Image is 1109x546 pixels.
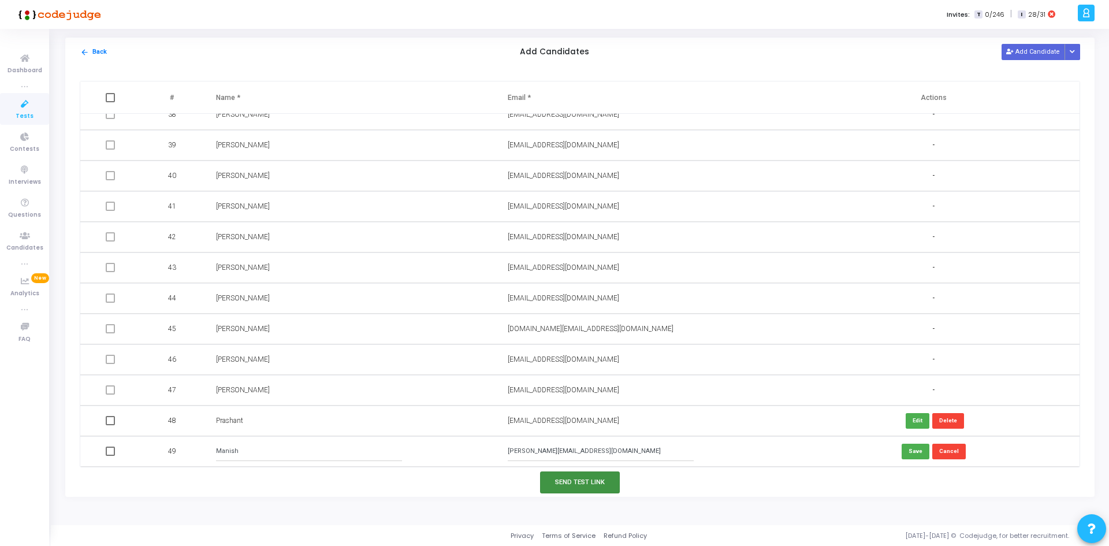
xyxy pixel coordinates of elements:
span: [PERSON_NAME] [216,141,270,149]
mat-icon: arrow_back [80,48,89,57]
span: 44 [168,293,176,303]
span: [EMAIL_ADDRESS][DOMAIN_NAME] [508,110,619,118]
th: # [142,81,204,114]
span: New [31,273,49,283]
span: [PERSON_NAME] [216,386,270,394]
span: Prashant [216,417,243,425]
label: Invites: [947,10,970,20]
div: Button group with nested dropdown [1065,44,1081,60]
span: - [932,294,935,303]
span: [EMAIL_ADDRESS][DOMAIN_NAME] [508,386,619,394]
span: - [932,385,935,395]
span: FAQ [18,335,31,344]
span: - [932,232,935,242]
span: - [932,263,935,273]
button: Send Test Link [540,471,620,493]
span: - [932,110,935,120]
div: [DATE]-[DATE] © Codejudge, for better recruitment. [647,531,1095,541]
span: [EMAIL_ADDRESS][DOMAIN_NAME] [508,294,619,302]
span: - [932,355,935,365]
a: Refund Policy [604,531,647,541]
span: Interviews [9,177,41,187]
span: [PERSON_NAME] [216,233,270,241]
span: Contests [10,144,39,154]
span: Analytics [10,289,39,299]
span: Questions [8,210,41,220]
span: 42 [168,232,176,242]
span: 46 [168,354,176,365]
span: 43 [168,262,176,273]
button: Add Candidate [1002,44,1065,60]
span: [PERSON_NAME] [216,172,270,180]
span: [DOMAIN_NAME][EMAIL_ADDRESS][DOMAIN_NAME] [508,325,673,333]
button: Delete [932,413,964,429]
span: 45 [168,324,176,334]
span: 41 [168,201,176,211]
span: [PERSON_NAME] [216,355,270,363]
button: Save [902,444,929,459]
span: 39 [168,140,176,150]
span: T [974,10,982,19]
img: logo [14,3,101,26]
span: [EMAIL_ADDRESS][DOMAIN_NAME] [508,263,619,272]
span: 0/246 [985,10,1004,20]
span: [PERSON_NAME] [216,263,270,272]
span: [EMAIL_ADDRESS][DOMAIN_NAME] [508,202,619,210]
a: Terms of Service [542,531,596,541]
span: Tests [16,112,34,121]
span: [PERSON_NAME] [216,294,270,302]
span: 38 [168,109,176,120]
span: [EMAIL_ADDRESS][DOMAIN_NAME] [508,417,619,425]
th: Name * [204,81,496,114]
span: 40 [168,170,176,181]
button: Cancel [932,444,966,459]
a: Privacy [511,531,534,541]
span: 49 [168,446,176,456]
span: Candidates [6,243,43,253]
span: 47 [168,385,176,395]
span: - [932,324,935,334]
h5: Add Candidates [520,47,589,57]
button: Back [80,47,107,58]
span: [EMAIL_ADDRESS][DOMAIN_NAME] [508,141,619,149]
span: - [932,202,935,211]
span: [EMAIL_ADDRESS][DOMAIN_NAME] [508,233,619,241]
span: - [932,171,935,181]
span: [EMAIL_ADDRESS][DOMAIN_NAME] [508,172,619,180]
span: Dashboard [8,66,42,76]
th: Actions [788,81,1080,114]
span: - [932,140,935,150]
span: [PERSON_NAME] [216,325,270,333]
span: 48 [168,415,176,426]
span: [PERSON_NAME] [216,202,270,210]
span: [EMAIL_ADDRESS][DOMAIN_NAME] [508,355,619,363]
span: I [1018,10,1025,19]
button: Edit [906,413,929,429]
span: [PERSON_NAME] [216,110,270,118]
span: | [1010,8,1012,20]
th: Email * [496,81,788,114]
span: 28/31 [1028,10,1045,20]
